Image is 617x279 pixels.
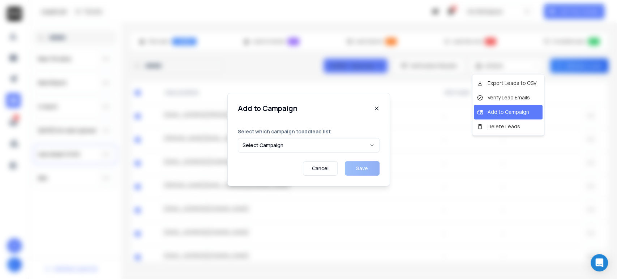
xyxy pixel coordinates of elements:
[486,121,522,132] p: Delete Leads
[303,161,338,176] p: Cancel
[238,103,297,113] h1: Add to Campaign
[486,93,531,103] p: Verify Lead Emails
[591,254,608,271] div: Open Intercom Messenger
[486,78,538,88] p: Export Leads to CSV
[238,128,380,135] p: Select which campaign to add lead list
[486,107,531,117] p: Add to Campaign
[238,138,380,153] button: Select Campaign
